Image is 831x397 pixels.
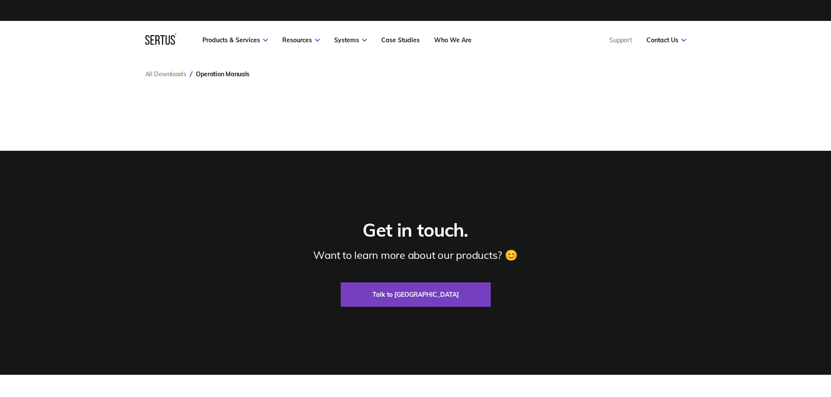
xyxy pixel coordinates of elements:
div: Want to learn more about our products? 😊 [313,248,517,261]
a: Contact Us [646,36,686,44]
a: Products & Services [202,36,268,44]
a: Systems [334,36,367,44]
a: Support [609,36,632,44]
a: Who We Are [434,36,472,44]
a: All Downloads [145,70,186,78]
a: Case Studies [381,36,420,44]
div: Get in touch. [362,219,468,242]
a: Talk to [GEOGRAPHIC_DATA] [341,282,491,307]
a: Resources [282,36,320,44]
